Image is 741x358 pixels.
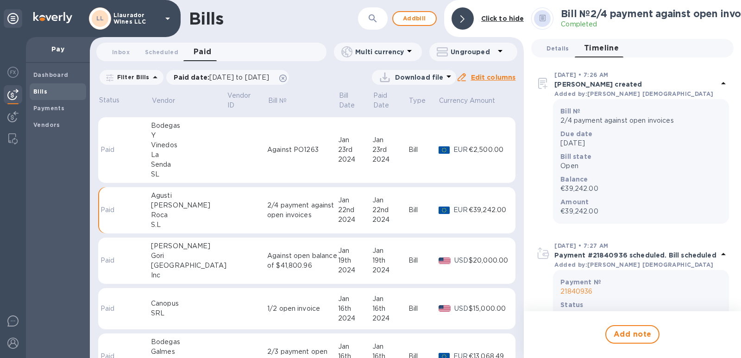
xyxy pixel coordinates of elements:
[560,309,722,319] p: Scheduled
[554,80,718,89] p: [PERSON_NAME] created
[554,90,713,97] b: Added by: [PERSON_NAME] [DEMOGRAPHIC_DATA]
[151,299,226,308] div: Canopus
[339,91,371,110] span: Bill Date
[554,71,608,78] b: [DATE] • 7:26 AM
[151,121,226,131] div: Bodegas
[560,153,591,160] b: Bill state
[100,304,118,314] p: Paid
[227,91,255,110] p: Vendor ID
[409,96,426,106] p: Type
[470,96,508,106] span: Amount
[100,205,118,215] p: Paid
[454,304,469,314] p: USD
[560,130,592,138] b: Due date
[372,135,408,145] div: Jan
[372,205,408,215] div: 22nd
[267,145,338,155] div: Against PO1263
[372,195,408,205] div: Jan
[554,261,713,268] b: Added by: [PERSON_NAME] [DEMOGRAPHIC_DATA]
[99,95,120,105] p: Status
[151,191,226,201] div: Agusti
[392,11,437,26] button: Addbill
[151,261,226,270] div: [GEOGRAPHIC_DATA]
[151,201,226,210] div: [PERSON_NAME]
[469,145,508,155] div: €2,500.00
[166,70,289,85] div: Paid date:[DATE] to [DATE]
[338,135,372,145] div: Jan
[152,96,176,106] p: Vendor
[605,325,660,344] button: Add note
[151,241,226,251] div: [PERSON_NAME]
[267,304,338,314] div: 1/2 open invoice
[554,242,608,249] b: [DATE] • 7:27 AM
[408,205,439,215] div: Bill
[560,301,583,308] b: Status
[439,305,451,312] img: USD
[268,96,299,106] span: Bill №
[338,256,372,265] div: 19th
[372,265,408,275] div: 2024
[151,270,226,280] div: Inc
[614,329,652,340] span: Add note
[560,184,722,194] p: €39,242.00
[372,342,408,352] div: Jan
[7,67,19,78] img: Foreign exchange
[560,161,722,171] p: Open
[372,304,408,314] div: 16th
[267,251,338,270] div: Against open balance of $41,800.96
[469,304,508,314] div: $15,000.00
[33,44,82,54] p: Pay
[33,12,72,23] img: Logo
[151,220,226,230] div: S.L
[408,304,439,314] div: Bill
[439,96,468,106] span: Currency
[373,91,396,110] p: Paid Date
[338,304,372,314] div: 16th
[554,251,718,260] p: Payment #21840936 scheduled. Bill scheduled
[338,342,372,352] div: Jan
[471,74,516,81] u: Edit columns
[338,155,372,164] div: 2024
[439,258,451,264] img: USD
[151,251,226,261] div: Gori
[401,13,428,24] span: Add bill
[470,96,496,106] p: Amount
[560,176,588,183] b: Balance
[268,96,287,106] p: Bill №
[112,47,130,57] span: Inbox
[560,138,722,148] p: [DATE]
[560,116,722,126] p: 2/4 payment against open invoices
[113,73,150,81] p: Filter Bills
[113,12,160,25] p: Llaurador Wines LLC
[194,45,212,58] span: Paid
[189,9,223,28] h1: Bills
[584,42,619,55] span: Timeline
[372,246,408,256] div: Jan
[469,256,508,265] div: $20,000.00
[372,256,408,265] div: 19th
[33,121,60,128] b: Vendors
[4,9,22,28] div: Unpin categories
[560,207,722,216] p: €39,242.00
[151,160,226,170] div: Senda
[453,205,469,215] p: EUR
[560,287,722,296] p: 21840936
[151,140,226,150] div: Vinedos
[100,256,118,265] p: Paid
[372,155,408,164] div: 2024
[151,150,226,160] div: La
[454,256,469,265] p: USD
[453,145,469,155] p: EUR
[209,74,269,81] span: [DATE] to [DATE]
[372,215,408,225] div: 2024
[339,91,359,110] p: Bill Date
[451,47,495,57] p: Ungrouped
[338,195,372,205] div: Jan
[536,240,729,270] div: [DATE] • 7:27 AMPayment #21840936 scheduled. Bill scheduledAdded by:[PERSON_NAME] [DEMOGRAPHIC_DATA]
[151,337,226,347] div: Bodegas
[469,205,508,215] div: €39,242.00
[338,246,372,256] div: Jan
[151,210,226,220] div: Roca
[546,44,569,53] span: Details
[145,47,178,57] span: Scheduled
